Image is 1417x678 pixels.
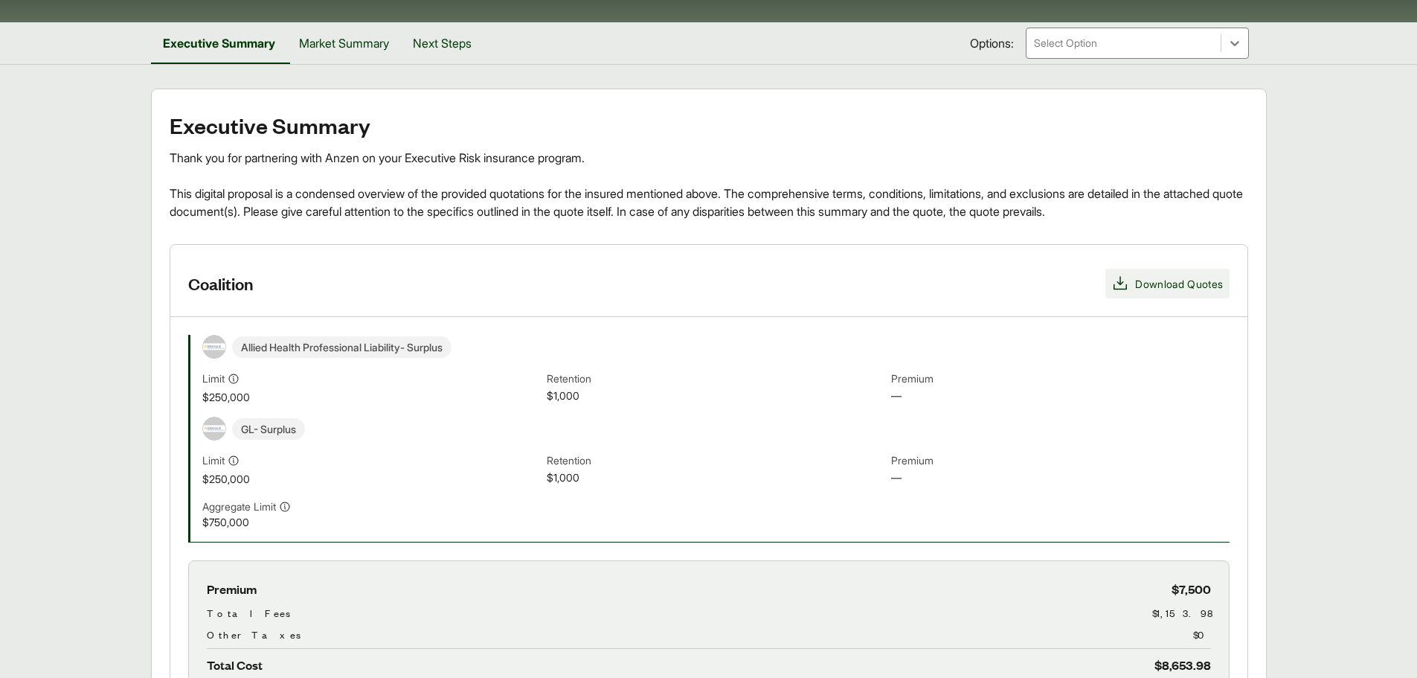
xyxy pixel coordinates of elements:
span: Allied Health Professional Liability - Surplus [232,336,452,358]
span: GL - Surplus [232,418,305,440]
span: Total Fees [207,605,290,621]
h3: Coalition [188,272,254,295]
span: Other Taxes [207,627,301,642]
span: Aggregate Limit [202,499,276,514]
span: Retention [547,371,885,388]
span: $1,000 [547,388,885,405]
span: $250,000 [202,389,541,405]
img: Kinsale [203,425,225,432]
span: — [891,388,1230,405]
button: Executive Summary [151,22,287,64]
span: Premium [891,371,1230,388]
span: Limit [202,452,225,468]
button: Next Steps [401,22,483,64]
span: $8,653.98 [1154,655,1211,675]
span: $1,000 [547,470,885,487]
span: Premium [207,579,257,599]
span: — [891,470,1230,487]
span: $750,000 [202,514,541,530]
div: Thank you for partnering with Anzen on your Executive Risk insurance program. This digital propos... [170,149,1248,220]
span: Options: [970,34,1014,52]
img: Kinsale [203,343,225,350]
span: Total Cost [207,655,263,675]
span: Download Quotes [1135,276,1223,292]
span: Premium [891,452,1230,470]
h2: Executive Summary [170,113,1248,137]
span: $0 [1193,627,1211,642]
span: Limit [202,371,225,386]
button: Market Summary [287,22,401,64]
span: Retention [547,452,885,470]
button: Download Quotes [1105,269,1229,298]
span: $7,500 [1172,579,1211,599]
span: $1,153.98 [1152,605,1211,621]
span: $250,000 [202,471,541,487]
